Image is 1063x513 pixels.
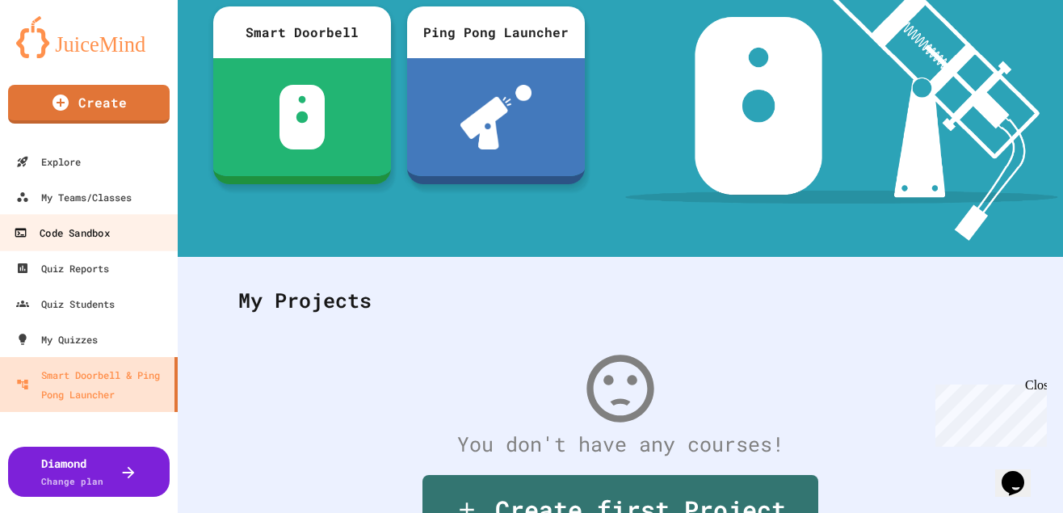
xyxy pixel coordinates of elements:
[16,187,132,207] div: My Teams/Classes
[407,6,585,58] div: Ping Pong Launcher
[8,447,170,497] button: DiamondChange plan
[16,152,81,171] div: Explore
[213,6,391,58] div: Smart Doorbell
[929,378,1047,447] iframe: chat widget
[41,475,103,487] span: Change plan
[8,85,170,124] a: Create
[16,365,168,404] div: Smart Doorbell & Ping Pong Launcher
[16,259,109,278] div: Quiz Reports
[41,455,103,489] div: Diamond
[6,6,111,103] div: Chat with us now!Close
[222,429,1019,460] div: You don't have any courses!
[460,85,532,149] img: ppl-with-ball.png
[14,223,109,243] div: Code Sandbox
[16,330,98,349] div: My Quizzes
[279,85,326,149] img: sdb-white.svg
[16,294,115,313] div: Quiz Students
[16,16,162,58] img: logo-orange.svg
[222,269,1019,332] div: My Projects
[995,448,1047,497] iframe: chat widget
